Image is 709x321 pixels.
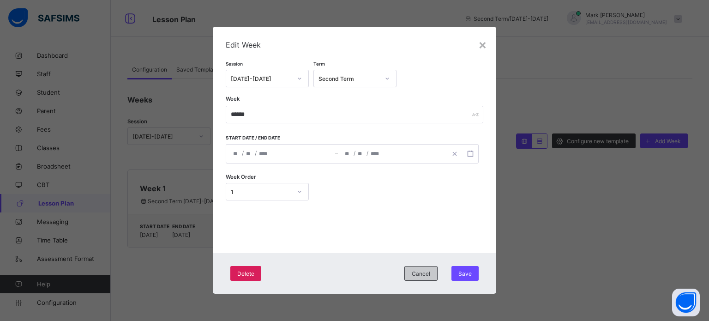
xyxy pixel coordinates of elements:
[367,149,368,157] span: /
[458,270,472,277] span: Save
[226,96,240,102] label: Week
[313,61,325,67] span: Term
[412,270,430,277] span: Cancel
[242,149,244,157] span: /
[354,149,355,157] span: /
[226,174,256,180] span: Week Order
[672,289,700,316] button: Open asap
[335,150,338,158] span: –
[226,61,243,67] span: Session
[231,188,292,195] div: 1
[226,40,483,49] span: Edit Week
[237,270,254,277] span: Delete
[231,75,292,82] div: [DATE]-[DATE]
[255,149,257,157] span: /
[478,36,487,52] div: ×
[318,75,379,82] div: Second Term
[226,135,339,140] span: Start date / End date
